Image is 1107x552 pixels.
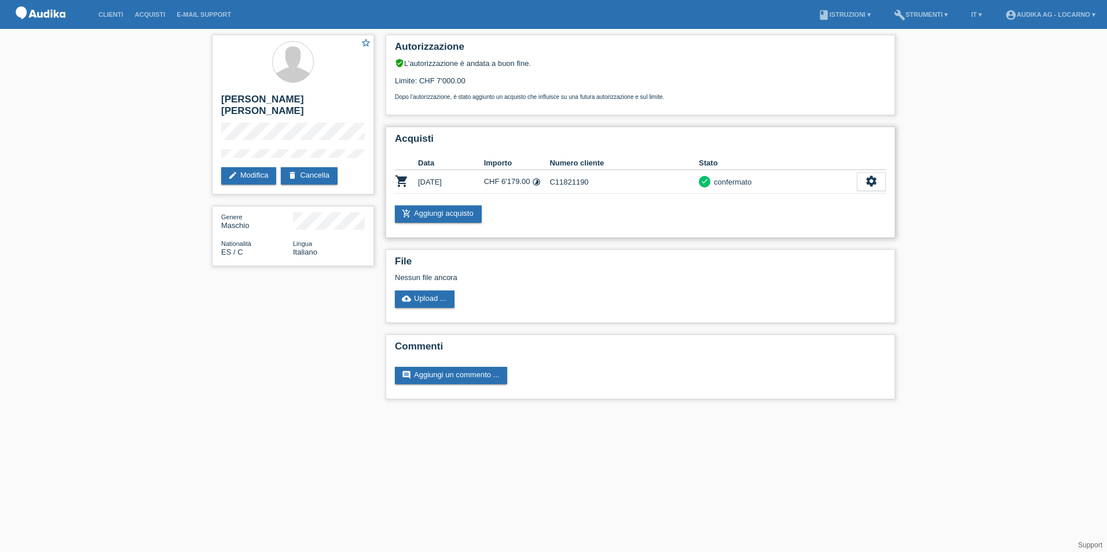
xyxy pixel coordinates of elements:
[484,170,550,194] td: CHF 6'179.00
[361,38,371,48] i: star_border
[228,171,237,180] i: edit
[395,41,886,58] h2: Autorizzazione
[221,167,276,185] a: editModifica
[699,156,857,170] th: Stato
[1005,9,1017,21] i: account_circle
[1078,541,1102,549] a: Support
[818,9,830,21] i: book
[701,177,709,185] i: check
[293,248,317,256] span: Italiano
[395,68,886,100] div: Limite: CHF 7'000.00
[965,11,988,18] a: IT ▾
[395,290,454,308] a: cloud_uploadUpload ...
[395,273,749,282] div: Nessun file ancora
[812,11,877,18] a: bookIstruzioni ▾
[395,174,409,188] i: POSP00027935
[894,9,906,21] i: build
[395,58,404,68] i: verified_user
[402,294,411,303] i: cloud_upload
[395,205,482,223] a: add_shopping_cartAggiungi acquisto
[484,156,550,170] th: Importo
[402,370,411,380] i: comment
[288,171,297,180] i: delete
[221,214,243,220] span: Genere
[129,11,171,18] a: Acquisti
[710,176,752,188] div: confermato
[402,209,411,218] i: add_shopping_cart
[395,58,886,68] div: L’autorizzazione è andata a buon fine.
[221,248,243,256] span: Spagna / C / 22.01.1972
[395,133,886,150] h2: Acquisti
[93,11,129,18] a: Clienti
[171,11,237,18] a: E-mail Support
[221,212,293,230] div: Maschio
[532,178,541,186] i: Tassi fissi (12 rate)
[293,240,312,247] span: Lingua
[865,175,878,187] i: settings
[418,156,484,170] th: Data
[221,240,251,247] span: Nationalità
[395,367,507,384] a: commentAggiungi un commento ...
[281,167,338,185] a: deleteCancella
[999,11,1101,18] a: account_circleAudika AG - Locarno ▾
[12,23,69,31] a: POS — MF Group
[221,94,365,123] h2: [PERSON_NAME] [PERSON_NAME]
[395,94,886,100] p: Dopo l’autorizzazione, è stato aggiunto un acquisto che influisce su una futura autorizzazione e ...
[888,11,954,18] a: buildStrumenti ▾
[418,170,484,194] td: [DATE]
[549,170,699,194] td: C11821190
[395,341,886,358] h2: Commenti
[549,156,699,170] th: Numero cliente
[361,38,371,50] a: star_border
[395,256,886,273] h2: File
